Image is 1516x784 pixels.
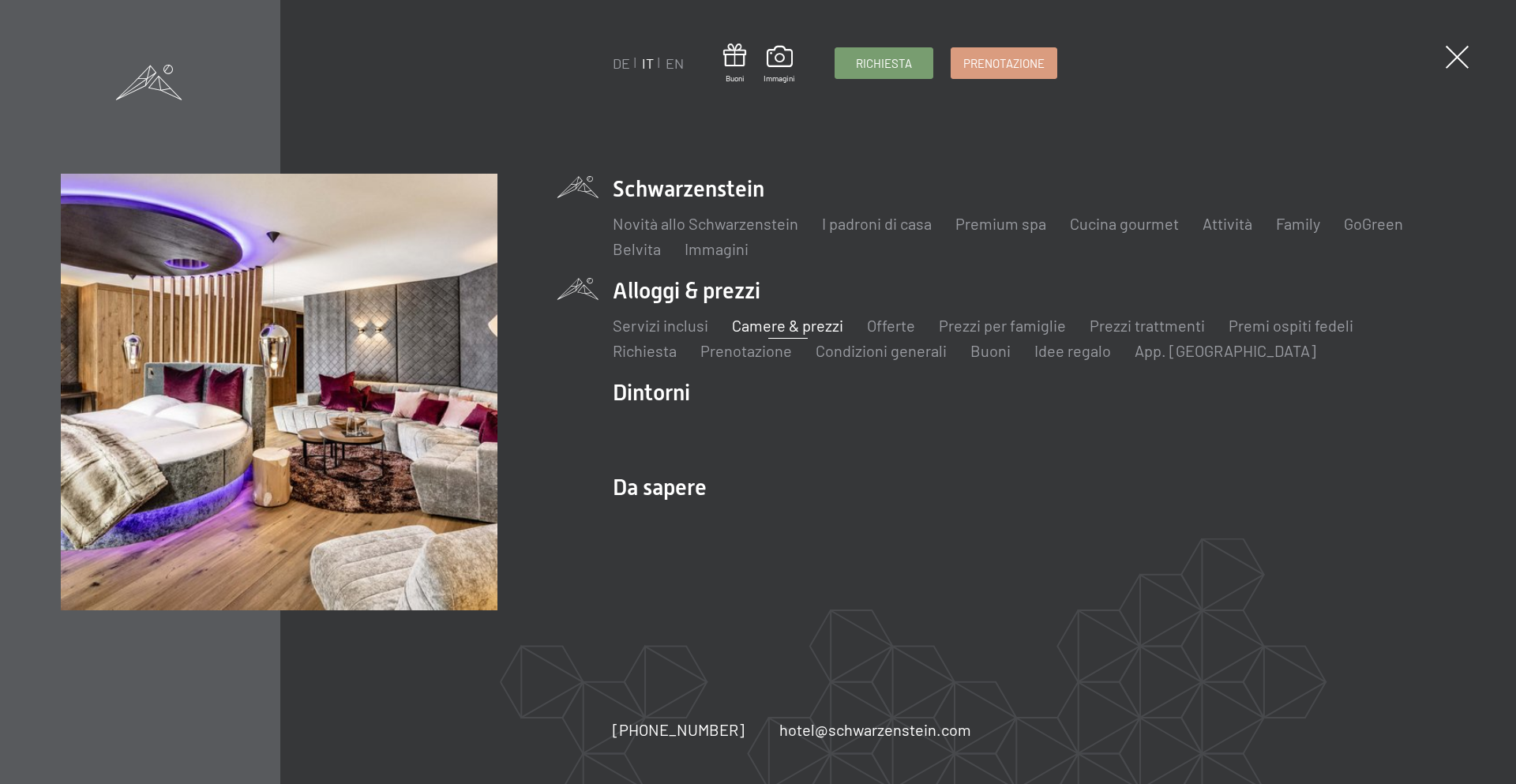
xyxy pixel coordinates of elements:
[856,55,912,72] span: Richiesta
[867,316,915,335] a: Offerte
[1203,214,1252,233] a: Attività
[723,73,746,84] span: Buoni
[732,316,843,335] a: Camere & prezzi
[764,73,795,84] span: Immagini
[666,54,684,72] a: EN
[613,341,677,360] a: Richiesta
[642,54,654,72] a: IT
[1229,316,1353,335] a: Premi ospiti fedeli
[613,239,661,258] a: Belvita
[816,341,947,360] a: Condizioni generali
[779,718,971,741] a: hotel@schwarzenstein.com
[955,214,1046,233] a: Premium spa
[613,720,745,739] span: [PHONE_NUMBER]
[939,316,1066,335] a: Prezzi per famiglie
[61,174,497,610] img: Hotel Benessere SCHWARZENSTEIN – Trentino Alto Adige Dolomiti
[700,341,792,360] a: Prenotazione
[822,214,932,233] a: I padroni di casa
[970,341,1011,360] a: Buoni
[613,214,798,233] a: Novità allo Schwarzenstein
[1344,214,1403,233] a: GoGreen
[1034,341,1111,360] a: Idee regalo
[1090,316,1205,335] a: Prezzi trattmenti
[1070,214,1179,233] a: Cucina gourmet
[685,239,749,258] a: Immagini
[1135,341,1316,360] a: App. [GEOGRAPHIC_DATA]
[613,54,630,72] a: DE
[723,43,746,84] a: Buoni
[963,55,1045,72] span: Prenotazione
[951,48,1056,78] a: Prenotazione
[613,718,745,741] a: [PHONE_NUMBER]
[764,46,795,84] a: Immagini
[835,48,932,78] a: Richiesta
[1276,214,1320,233] a: Family
[613,316,708,335] a: Servizi inclusi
